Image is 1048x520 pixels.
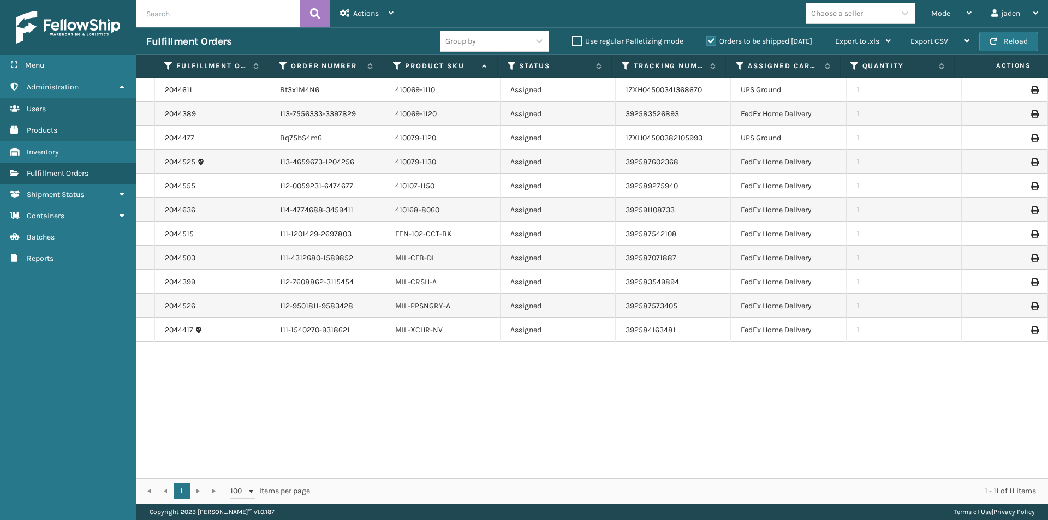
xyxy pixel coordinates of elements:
[270,222,385,246] td: 111-1201429-2697803
[165,109,196,119] a: 2044389
[395,301,450,310] a: MIL-PPSNGRY-A
[862,61,933,71] label: Quantity
[979,32,1038,51] button: Reload
[1031,86,1038,94] i: Print Label
[270,102,385,126] td: 113-7556333-3397829
[519,61,590,71] label: Status
[270,318,385,342] td: 111-1540270-9318621
[150,504,275,520] p: Copyright 2023 [PERSON_NAME]™ v 1.0.187
[1031,134,1038,142] i: Print Label
[626,205,675,214] a: 392591108733
[270,174,385,198] td: 112-0059231-6474677
[1031,158,1038,166] i: Print Label
[27,190,84,199] span: Shipment Status
[954,504,1035,520] div: |
[165,301,195,312] a: 2044526
[501,198,616,222] td: Assigned
[847,126,962,150] td: 1
[626,325,676,334] a: 392584163481
[270,78,385,102] td: Bt3x1M4N6
[1031,182,1038,190] i: Print Label
[847,150,962,174] td: 1
[165,85,192,95] a: 2044611
[847,270,962,294] td: 1
[1031,230,1038,238] i: Print Label
[847,78,962,102] td: 1
[395,277,437,286] a: MIL-CRSH-A
[731,174,846,198] td: FedEx Home Delivery
[395,109,437,118] a: 410069-1120
[626,109,679,118] a: 392583526893
[993,508,1035,516] a: Privacy Policy
[626,253,676,262] a: 392587071887
[501,222,616,246] td: Assigned
[501,318,616,342] td: Assigned
[731,318,846,342] td: FedEx Home Delivery
[731,126,846,150] td: UPS Ground
[1031,278,1038,286] i: Print Label
[270,294,385,318] td: 112-9501811-9583428
[230,483,310,499] span: items per page
[395,325,443,334] a: MIL-XCHR-NV
[165,229,194,240] a: 2044515
[165,181,195,192] a: 2044555
[835,37,879,46] span: Export to .xls
[165,277,195,288] a: 2044399
[1031,302,1038,310] i: Print Label
[395,85,435,94] a: 410069-1110
[847,294,962,318] td: 1
[1031,326,1038,334] i: Print Label
[501,102,616,126] td: Assigned
[230,486,247,497] span: 100
[395,253,436,262] a: MIL-CFB-DL
[395,205,439,214] a: 410168-8060
[405,61,476,71] label: Product SKU
[626,85,702,94] a: 1ZXH04500341368670
[731,246,846,270] td: FedEx Home Delivery
[731,198,846,222] td: FedEx Home Delivery
[501,78,616,102] td: Assigned
[27,254,53,263] span: Reports
[731,78,846,102] td: UPS Ground
[27,147,59,157] span: Inventory
[748,61,819,71] label: Assigned Carrier Service
[847,318,962,342] td: 1
[395,229,452,238] a: FEN-102-CCT-BK
[174,483,190,499] a: 1
[395,133,436,142] a: 410079-1120
[16,11,120,44] img: logo
[706,37,812,46] label: Orders to be shipped [DATE]
[291,61,362,71] label: Order Number
[626,277,679,286] a: 392583549894
[270,150,385,174] td: 113-4659673-1204256
[847,198,962,222] td: 1
[270,270,385,294] td: 112-7608862-3115454
[395,181,434,190] a: 410107-1150
[811,8,863,19] div: Choose a seller
[847,222,962,246] td: 1
[626,181,678,190] a: 392589275940
[634,61,705,71] label: Tracking Number
[501,246,616,270] td: Assigned
[165,205,195,216] a: 2044636
[270,198,385,222] td: 114-4774688-3459411
[165,253,195,264] a: 2044503
[626,229,677,238] a: 392587542108
[501,270,616,294] td: Assigned
[25,61,44,70] span: Menu
[501,294,616,318] td: Assigned
[847,246,962,270] td: 1
[626,157,678,166] a: 392587602368
[931,9,950,18] span: Mode
[27,125,57,135] span: Products
[731,150,846,174] td: FedEx Home Delivery
[27,232,55,242] span: Batches
[731,270,846,294] td: FedEx Home Delivery
[165,157,195,168] a: 2044525
[27,169,88,178] span: Fulfillment Orders
[910,37,948,46] span: Export CSV
[146,35,231,48] h3: Fulfillment Orders
[1031,206,1038,214] i: Print Label
[958,57,1038,75] span: Actions
[626,133,702,142] a: 1ZXH04500382105993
